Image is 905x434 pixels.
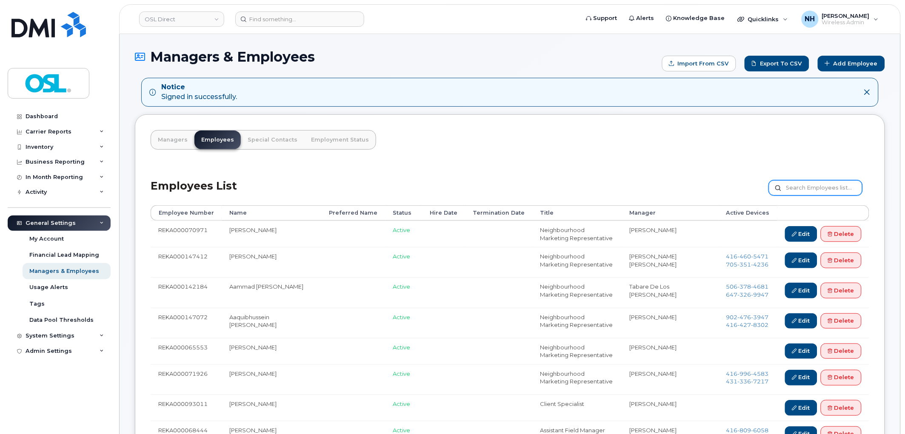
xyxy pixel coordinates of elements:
[532,394,622,421] td: Client Specialist
[726,378,769,385] a: 4313367217
[821,400,862,416] a: Delete
[785,343,817,359] a: Edit
[630,283,711,298] li: Tabare De Los [PERSON_NAME]
[726,261,769,268] span: 705
[151,338,222,364] td: REKA000065553
[222,277,321,307] td: Aammad [PERSON_NAME]
[151,221,222,247] td: REKA000070971
[738,370,751,377] span: 996
[151,247,222,277] td: REKA000147412
[222,364,321,394] td: [PERSON_NAME]
[738,253,751,260] span: 460
[785,370,817,386] a: Edit
[222,308,321,338] td: Aaquibhussein [PERSON_NAME]
[726,283,769,290] a: 5063784681
[719,205,777,221] th: Active Devices
[662,56,736,71] form: Import from CSV
[726,370,769,377] a: 4169964583
[532,277,622,307] td: Neighbourhood Marketing Representative
[630,370,711,378] li: [PERSON_NAME]
[151,308,222,338] td: REKA000147072
[726,427,769,434] a: 4168096058
[738,321,751,328] span: 427
[532,221,622,247] td: Neighbourhood Marketing Representative
[726,283,769,290] span: 506
[222,205,321,221] th: Name
[821,252,862,268] a: Delete
[738,261,751,268] span: 351
[532,338,622,364] td: Neighbourhood Marketing Representative
[726,261,769,268] a: 7053514236
[726,253,769,260] span: 416
[630,252,711,261] li: [PERSON_NAME]
[161,82,237,102] div: Signed in successfully.
[751,291,769,298] span: 9947
[738,378,751,385] span: 336
[151,205,222,221] th: Employee Number
[532,247,622,277] td: Neighbourhood Marketing Representative
[630,261,711,269] li: [PERSON_NAME]
[751,253,769,260] span: 5471
[785,400,817,416] a: Edit
[393,400,410,407] span: Active
[222,338,321,364] td: [PERSON_NAME]
[532,364,622,394] td: Neighbourhood Marketing Representative
[738,291,751,298] span: 326
[726,378,769,385] span: 431
[393,427,410,434] span: Active
[726,321,769,328] a: 4164278302
[751,321,769,328] span: 8302
[726,370,769,377] span: 416
[622,205,719,221] th: Manager
[465,205,532,221] th: Termination Date
[751,283,769,290] span: 4681
[738,427,751,434] span: 809
[135,49,658,64] h1: Managers & Employees
[304,130,376,149] a: Employment Status
[751,314,769,321] span: 3947
[738,283,751,290] span: 378
[818,56,885,71] a: Add Employee
[785,283,817,298] a: Edit
[726,291,769,298] span: 647
[726,314,769,321] span: 902
[751,370,769,377] span: 4583
[738,314,751,321] span: 476
[726,427,769,434] span: 416
[821,313,862,329] a: Delete
[785,226,817,242] a: Edit
[726,291,769,298] a: 6473269947
[751,378,769,385] span: 7217
[821,226,862,242] a: Delete
[161,82,237,92] strong: Notice
[393,283,410,290] span: Active
[222,394,321,421] td: [PERSON_NAME]
[151,130,194,149] a: Managers
[151,364,222,394] td: REKA000071926
[726,321,769,328] span: 416
[151,394,222,421] td: REKA000093011
[821,343,862,359] a: Delete
[222,221,321,247] td: [PERSON_NAME]
[222,247,321,277] td: [PERSON_NAME]
[751,261,769,268] span: 4236
[151,277,222,307] td: REKA000142184
[151,180,237,205] h2: Employees List
[785,313,817,329] a: Edit
[745,56,809,71] a: Export to CSV
[821,370,862,386] a: Delete
[821,283,862,298] a: Delete
[393,227,410,233] span: Active
[532,308,622,338] td: Neighbourhood Marketing Representative
[726,253,769,260] a: 4164605471
[630,343,711,352] li: [PERSON_NAME]
[393,370,410,377] span: Active
[393,253,410,260] span: Active
[194,130,241,149] a: Employees
[422,205,465,221] th: Hire Date
[630,313,711,321] li: [PERSON_NAME]
[385,205,422,221] th: Status
[726,314,769,321] a: 9024763947
[321,205,385,221] th: Preferred Name
[393,314,410,321] span: Active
